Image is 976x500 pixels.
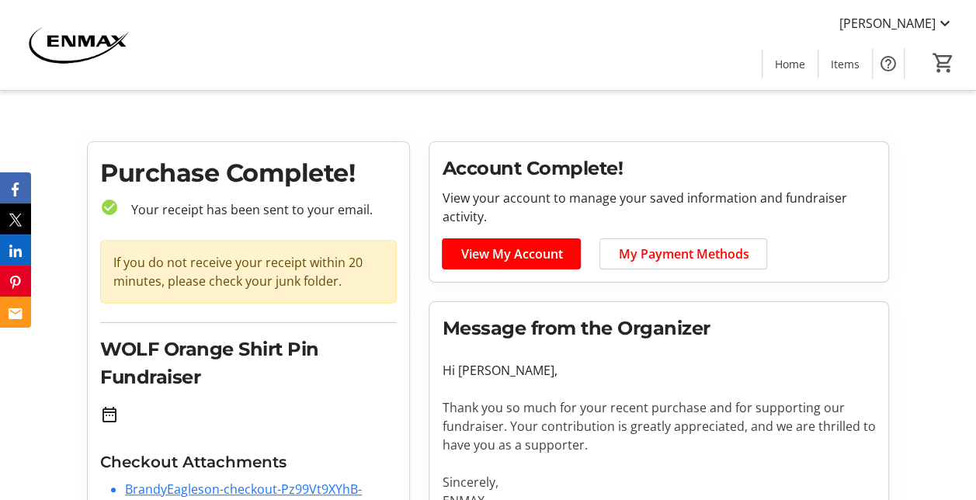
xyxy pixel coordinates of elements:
[442,189,876,226] p: View your account to manage your saved information and fundraiser activity.
[775,56,805,72] span: Home
[100,198,119,217] mat-icon: check_circle
[442,361,876,380] p: Hi [PERSON_NAME],
[873,48,904,79] button: Help
[100,405,119,424] mat-icon: date_range
[100,450,397,474] h3: Checkout Attachments
[100,240,397,304] div: If you do not receive your receipt within 20 minutes, please check your junk folder.
[762,50,818,78] a: Home
[119,200,397,219] p: Your receipt has been sent to your email.
[839,14,936,33] span: [PERSON_NAME]
[460,245,562,263] span: View My Account
[831,56,860,72] span: Items
[442,238,581,269] a: View My Account
[827,11,967,36] button: [PERSON_NAME]
[100,155,397,192] h1: Purchase Complete!
[599,238,767,269] a: My Payment Methods
[929,49,957,77] button: Cart
[618,245,748,263] span: My Payment Methods
[9,6,148,84] img: ENMAX 's Logo
[442,314,876,342] h2: Message from the Organizer
[442,474,498,491] span: Sincerely,
[100,335,397,391] h2: WOLF Orange Shirt Pin Fundraiser
[442,155,876,182] h2: Account Complete!
[818,50,872,78] a: Items
[442,399,875,453] span: Thank you so much for your recent purchase and for supporting our fundraiser. Your contribution i...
